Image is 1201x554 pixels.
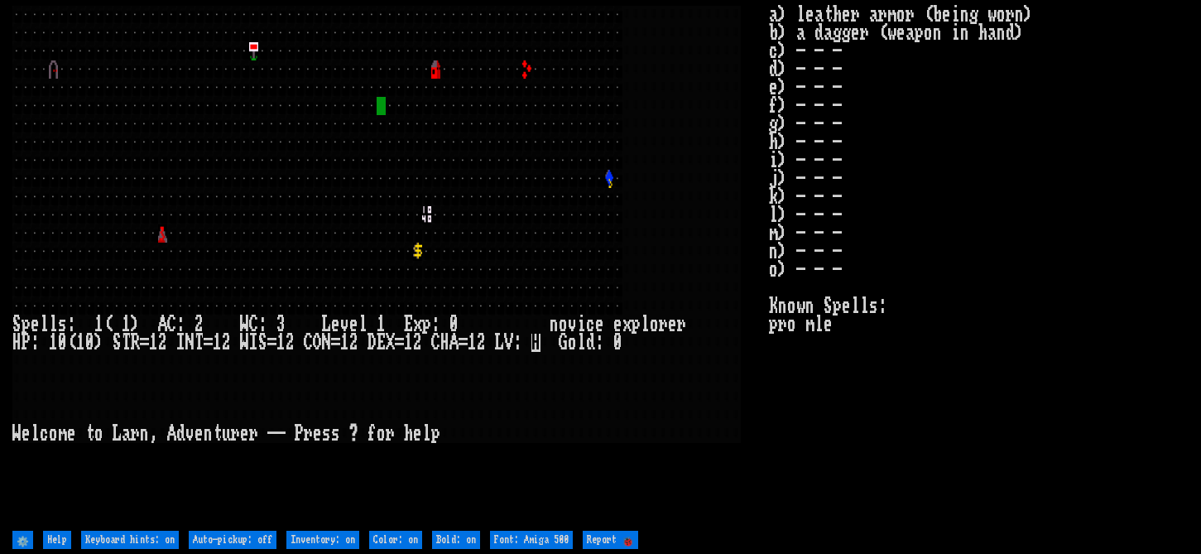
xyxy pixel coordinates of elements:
div: X [386,334,395,352]
div: W [240,334,249,352]
div: e [595,316,604,334]
div: 1 [377,316,386,334]
div: s [331,425,340,443]
div: = [204,334,213,352]
input: Report 🐞 [583,531,638,549]
div: - [267,425,276,443]
div: V [504,334,513,352]
div: 1 [340,334,349,352]
div: C [167,316,176,334]
div: e [313,425,322,443]
div: r [677,316,686,334]
div: r [386,425,395,443]
div: 1 [49,334,58,352]
div: A [167,425,176,443]
div: S [12,316,22,334]
div: = [140,334,149,352]
div: D [368,334,377,352]
div: 0 [85,334,94,352]
div: 0 [449,316,459,334]
div: 1 [404,334,413,352]
div: 2 [158,334,167,352]
div: C [431,334,440,352]
div: p [431,425,440,443]
div: d [176,425,185,443]
div: i [577,316,586,334]
div: r [249,425,258,443]
div: E [404,316,413,334]
div: : [67,316,76,334]
input: Keyboard hints: on [81,531,179,549]
div: W [12,425,22,443]
div: e [613,316,622,334]
div: L [113,425,122,443]
div: = [395,334,404,352]
div: : [176,316,185,334]
div: x [413,316,422,334]
div: A [158,316,167,334]
div: l [49,316,58,334]
div: e [668,316,677,334]
div: e [240,425,249,443]
div: S [258,334,267,352]
input: Font: Amiga 500 [490,531,573,549]
div: = [331,334,340,352]
div: x [622,316,632,334]
div: m [58,425,67,443]
div: p [22,316,31,334]
div: l [422,425,431,443]
div: 1 [276,334,286,352]
div: 1 [94,316,103,334]
div: l [641,316,650,334]
div: e [22,425,31,443]
div: n [140,425,149,443]
div: 2 [349,334,358,352]
div: e [413,425,422,443]
div: a [122,425,131,443]
div: L [495,334,504,352]
div: 2 [195,316,204,334]
div: v [340,316,349,334]
div: 1 [468,334,477,352]
input: Help [43,531,71,549]
div: n [204,425,213,443]
div: e [349,316,358,334]
div: P [22,334,31,352]
div: v [568,316,577,334]
div: v [185,425,195,443]
div: T [122,334,131,352]
input: Inventory: on [286,531,359,549]
div: N [185,334,195,352]
div: r [231,425,240,443]
div: T [195,334,204,352]
div: O [313,334,322,352]
div: C [304,334,313,352]
div: s [58,316,67,334]
input: Auto-pickup: off [189,531,276,549]
div: r [304,425,313,443]
div: , [149,425,158,443]
div: s [322,425,331,443]
div: ) [131,316,140,334]
div: 0 [613,334,622,352]
div: L [322,316,331,334]
div: f [368,425,377,443]
div: r [131,425,140,443]
stats: a) leather armor (being worn) b) a dagger (weapon in hand) c) - - - d) - - - e) - - - f) - - - g)... [769,6,1189,527]
div: o [559,316,568,334]
div: : [258,316,267,334]
div: l [577,334,586,352]
div: C [249,316,258,334]
div: A [449,334,459,352]
div: : [31,334,40,352]
div: t [213,425,222,443]
div: p [632,316,641,334]
div: I [176,334,185,352]
div: ( [103,316,113,334]
div: R [131,334,140,352]
div: 0 [58,334,67,352]
div: e [31,316,40,334]
div: 1 [76,334,85,352]
div: ( [67,334,76,352]
mark: H [531,334,540,352]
